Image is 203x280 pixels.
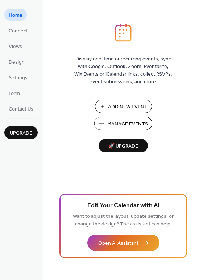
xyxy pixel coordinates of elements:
[10,129,32,137] span: Upgrade
[9,90,20,97] span: Form
[4,24,32,36] a: Connect
[74,55,172,86] span: Display one-time or recurring events, sync with Google, Outlook, Zoom, Eventbrite, Wix Events or ...
[4,9,27,21] a: Home
[9,43,22,51] span: Views
[9,74,28,82] span: Settings
[115,24,132,42] img: logo_icon.svg
[4,40,26,52] a: Views
[4,56,29,68] a: Design
[9,12,22,19] span: Home
[108,103,148,111] span: Add New Event
[87,235,159,251] button: Open AI Assistant
[94,117,152,130] button: Manage Events
[107,120,148,128] span: Manage Events
[103,141,144,151] span: 🚀 Upgrade
[98,240,138,247] span: Open AI Assistant
[4,126,38,139] button: Upgrade
[73,212,174,229] span: Want to adjust the layout, update settings, or change the design? The assistant can help.
[9,27,28,35] span: Connect
[99,139,148,152] button: 🚀 Upgrade
[87,201,159,211] span: Edit Your Calendar with AI
[9,59,25,66] span: Design
[9,105,33,113] span: Contact Us
[4,87,24,99] a: Form
[4,103,38,115] a: Contact Us
[95,100,152,113] button: Add New Event
[4,71,32,83] a: Settings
